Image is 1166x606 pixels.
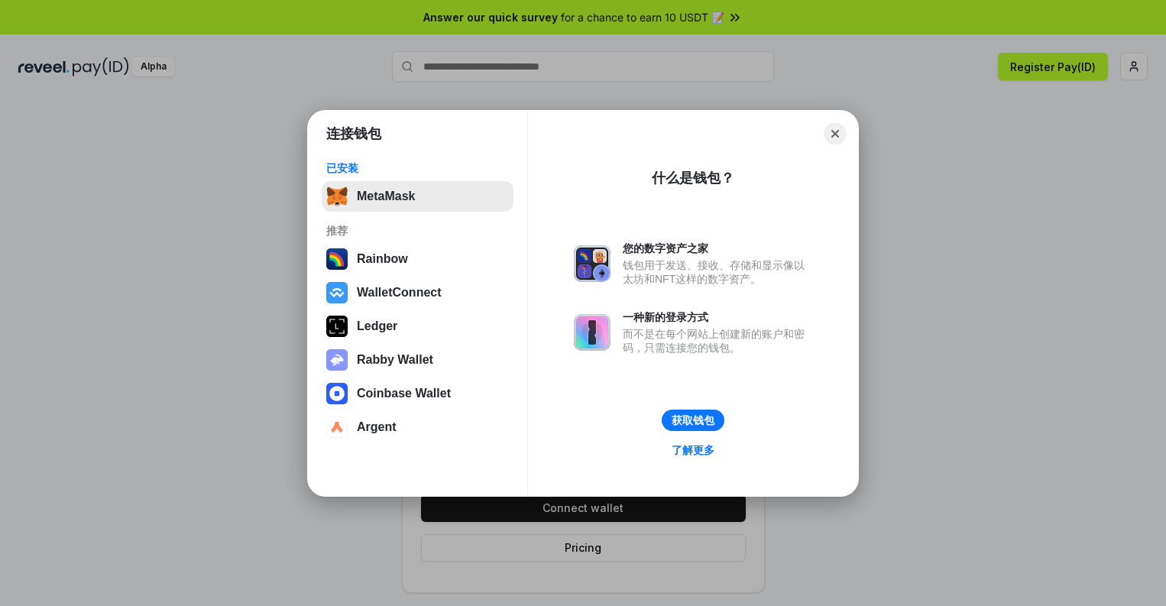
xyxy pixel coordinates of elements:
div: Rainbow [357,252,408,266]
div: 已安装 [326,161,509,175]
div: 了解更多 [672,443,714,457]
button: Ledger [322,311,513,342]
img: svg+xml,%3Csvg%20fill%3D%22none%22%20height%3D%2233%22%20viewBox%3D%220%200%2035%2033%22%20width%... [326,186,348,207]
div: 获取钱包 [672,413,714,427]
div: 钱包用于发送、接收、存储和显示像以太坊和NFT这样的数字资产。 [623,258,812,286]
img: svg+xml,%3Csvg%20width%3D%22120%22%20height%3D%22120%22%20viewBox%3D%220%200%20120%20120%22%20fil... [326,248,348,270]
div: WalletConnect [357,286,442,300]
img: svg+xml,%3Csvg%20width%3D%2228%22%20height%3D%2228%22%20viewBox%3D%220%200%2028%2028%22%20fill%3D... [326,282,348,303]
button: Rabby Wallet [322,345,513,375]
button: Rainbow [322,244,513,274]
div: MetaMask [357,190,415,203]
div: Argent [357,420,397,434]
img: svg+xml,%3Csvg%20xmlns%3D%22http%3A%2F%2Fwww.w3.org%2F2000%2Fsvg%22%20fill%3D%22none%22%20viewBox... [574,314,611,351]
img: svg+xml,%3Csvg%20width%3D%2228%22%20height%3D%2228%22%20viewBox%3D%220%200%2028%2028%22%20fill%3D... [326,416,348,438]
div: 您的数字资产之家 [623,241,812,255]
button: MetaMask [322,181,513,212]
button: Argent [322,412,513,442]
button: 获取钱包 [662,410,724,431]
div: 什么是钱包？ [652,169,734,187]
div: Ledger [357,319,397,333]
img: svg+xml,%3Csvg%20xmlns%3D%22http%3A%2F%2Fwww.w3.org%2F2000%2Fsvg%22%20fill%3D%22none%22%20viewBox... [326,349,348,371]
img: svg+xml,%3Csvg%20xmlns%3D%22http%3A%2F%2Fwww.w3.org%2F2000%2Fsvg%22%20width%3D%2228%22%20height%3... [326,316,348,337]
div: Rabby Wallet [357,353,433,367]
div: 一种新的登录方式 [623,310,812,324]
div: 推荐 [326,224,509,238]
div: Coinbase Wallet [357,387,451,400]
button: Close [824,123,846,144]
button: WalletConnect [322,277,513,308]
h1: 连接钱包 [326,125,381,143]
img: svg+xml,%3Csvg%20xmlns%3D%22http%3A%2F%2Fwww.w3.org%2F2000%2Fsvg%22%20fill%3D%22none%22%20viewBox... [574,245,611,282]
div: 而不是在每个网站上创建新的账户和密码，只需连接您的钱包。 [623,327,812,355]
button: Coinbase Wallet [322,378,513,409]
img: svg+xml,%3Csvg%20width%3D%2228%22%20height%3D%2228%22%20viewBox%3D%220%200%2028%2028%22%20fill%3D... [326,383,348,404]
a: 了解更多 [662,440,724,460]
